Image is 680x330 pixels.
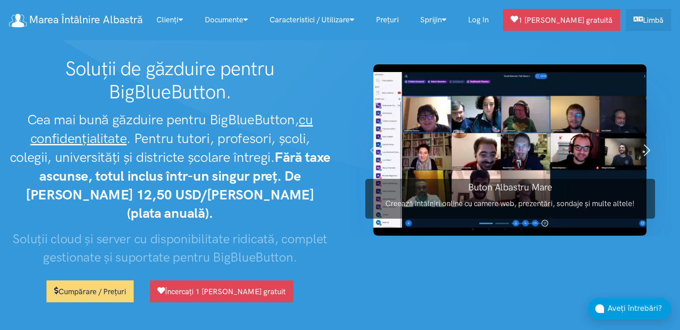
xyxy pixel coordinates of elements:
a: Cumpărare / Prețuri [46,280,134,302]
font: Limbă [643,16,663,25]
button: Aveți întrebări? [588,298,671,319]
a: 1 [PERSON_NAME] gratuită [503,9,620,31]
a: Caracteristici / Utilizare [259,10,365,30]
font: 1 [PERSON_NAME] gratuită [518,16,612,25]
font: . Pentru tutori, profesori, școli, colegii, universități și districte școlare întregi. [10,130,310,165]
a: Încercați 1 [PERSON_NAME] gratuit [150,280,293,302]
a: Documente [194,10,259,30]
font: Fără taxe ascunse, totul inclus într-un singur preț. De [PERSON_NAME] 12,50 USD/[PERSON_NAME] (pl... [26,149,330,222]
font: Buton Albastru Mare [468,182,552,193]
img: logo-ul [9,14,27,27]
font: Soluții de găzduire pentru BigBlueButton. [65,57,275,103]
a: Log in [457,10,499,30]
a: Prețuri [365,10,410,30]
font: Documente [205,15,243,24]
font: Marea Întâlnire Albastră [29,13,142,26]
font: Sprijin [420,15,442,24]
font: Aveți întrebări? [608,304,662,313]
font: Caracteristici / Utilizare [270,15,350,24]
font: Clienți [156,15,178,24]
a: Clienți [146,10,194,30]
a: Sprijin [410,10,457,30]
font: Log in [468,15,489,24]
font: Prețuri [376,15,399,24]
a: Marea Întâlnire Albastră [9,10,142,30]
font: Cea mai bună găzduire pentru BigBlueButton, [27,111,299,128]
font: Creează întâlniri online cu camere web, prezentări, sondaje și multe altele! [385,199,634,208]
img: Captură de ecran BigBlueButton [373,64,646,236]
font: Încercați 1 [PERSON_NAME] gratuit [165,287,286,296]
font: Soluții cloud și server cu disponibilitate ridicată, complet gestionate și suportate pentru BigBl... [13,231,327,264]
font: Cumpărare / Prețuri [59,287,126,296]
